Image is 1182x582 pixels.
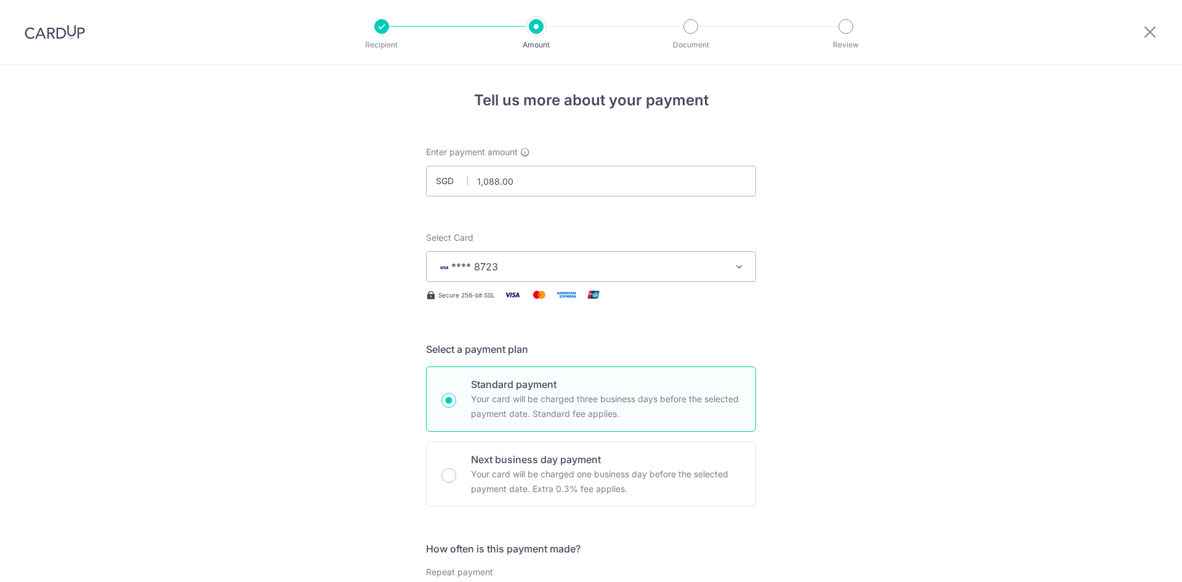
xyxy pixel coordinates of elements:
p: Standard payment [471,377,741,392]
h5: How often is this payment made? [426,541,756,556]
p: Your card will be charged three business days before the selected payment date. Standard fee appl... [471,392,741,421]
p: Next business day payment [471,452,741,467]
p: Recipient [336,39,427,51]
p: Review [800,39,891,51]
span: SGD [436,175,468,187]
label: Repeat payment [426,566,493,578]
img: Visa [500,287,525,302]
p: Amount [491,39,582,51]
img: Union Pay [581,287,606,302]
img: Mastercard [527,287,552,302]
span: Secure 256-bit SSL [438,290,495,300]
p: Your card will be charged one business day before the selected payment date. Extra 0.3% fee applies. [471,467,741,496]
img: VISA [436,263,451,272]
span: translation missing: en.payables.payment_networks.credit_card.summary.labels.select_card [426,232,473,243]
h5: Select a payment plan [426,342,756,357]
input: 0.00 [426,166,756,196]
p: Document [645,39,736,51]
h4: Tell us more about your payment [426,89,756,111]
span: Enter payment amount [426,146,518,158]
img: CardUp [25,25,85,39]
img: American Express [554,287,579,302]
